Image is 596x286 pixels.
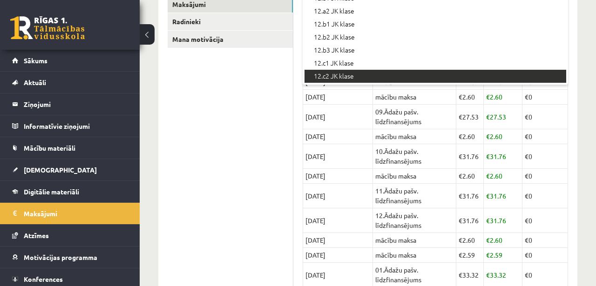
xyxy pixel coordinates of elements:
div: 12.b3 JK klase [305,44,566,57]
div: 12.a2 JK klase [305,5,566,18]
div: 12.c2 JK klase [305,70,566,83]
div: 12.c1 JK klase [305,57,566,70]
div: 12.b2 JK klase [305,31,566,44]
div: 12.b1 JK klase [305,18,566,31]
